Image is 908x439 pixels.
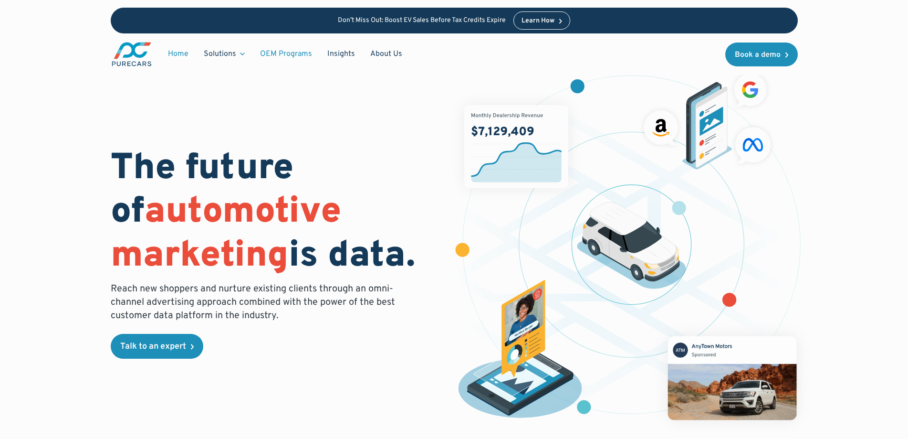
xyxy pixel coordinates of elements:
[111,41,153,67] img: purecars logo
[363,45,410,63] a: About Us
[111,282,401,322] p: Reach new shoppers and nurture existing clients through an omni-channel advertising approach comb...
[111,190,341,279] span: automotive marketing
[111,41,153,67] a: main
[204,49,236,59] div: Solutions
[338,17,506,25] p: Don’t Miss Out: Boost EV Sales Before Tax Credits Expire
[725,43,798,66] a: Book a demo
[196,45,252,63] div: Solutions
[120,343,186,351] div: Talk to an expert
[577,202,687,289] img: illustration of a vehicle
[111,334,203,359] a: Talk to an expert
[449,280,592,422] img: persona of a buyer
[522,18,554,24] div: Learn How
[111,148,443,278] h1: The future of is data.
[320,45,363,63] a: Insights
[735,51,781,59] div: Book a demo
[252,45,320,63] a: OEM Programs
[160,45,196,63] a: Home
[650,318,814,438] img: mockup of facebook post
[464,105,568,188] img: chart showing monthly dealership revenue of $7m
[639,69,776,170] img: ads on social media and advertising partners
[513,11,570,30] a: Learn How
